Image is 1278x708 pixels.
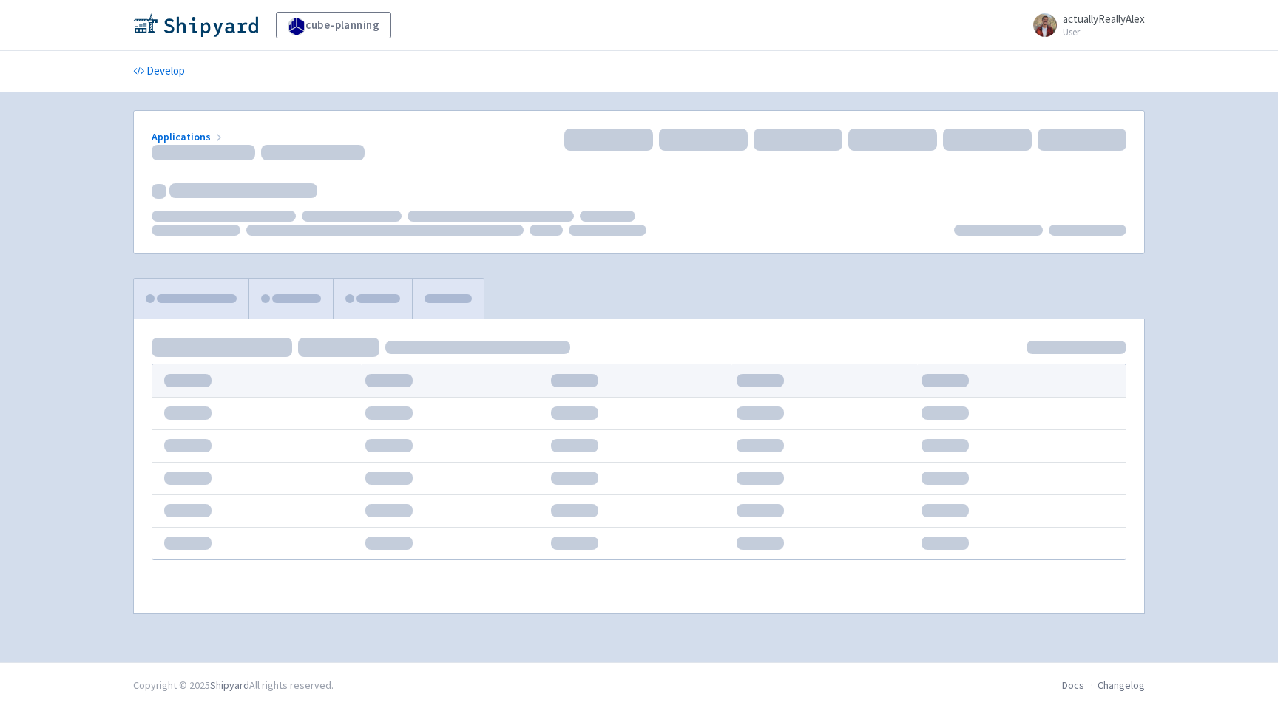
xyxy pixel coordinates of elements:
a: Applications [152,130,225,143]
div: Copyright © 2025 All rights reserved. [133,678,334,693]
a: Develop [133,51,185,92]
span: actuallyReallyAlex [1063,12,1145,26]
small: User [1063,27,1145,37]
a: Docs [1062,678,1084,692]
a: cube-planning [276,12,391,38]
a: actuallyReallyAlex User [1024,13,1145,37]
a: Shipyard [210,678,249,692]
a: Changelog [1098,678,1145,692]
img: Shipyard logo [133,13,258,37]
